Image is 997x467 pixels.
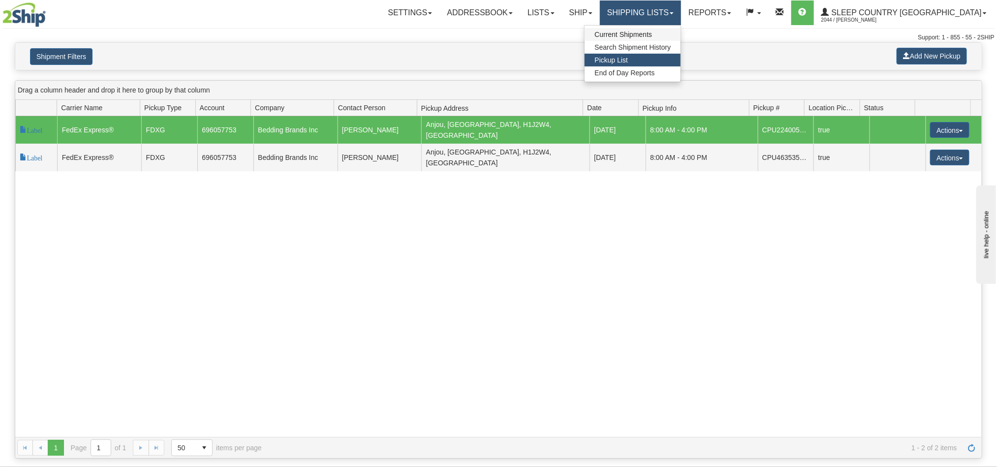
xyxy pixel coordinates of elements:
[758,144,814,171] td: CPU4635352680
[380,0,439,25] a: Settings
[200,103,225,113] span: Account
[930,150,969,165] button: Actions
[814,0,994,25] a: Sleep Country [GEOGRAPHIC_DATA] 2044 / [PERSON_NAME]
[253,144,338,171] td: Bedding Brands Inc
[587,103,602,113] span: Date
[758,116,814,144] td: CPU2240052680
[590,116,646,144] td: [DATE]
[753,103,780,113] span: Pickup #
[141,144,197,171] td: FDXG
[91,440,111,456] input: Page 1
[439,0,520,25] a: Addressbook
[20,154,42,161] a: Label
[171,439,262,456] span: items per page
[57,144,141,171] td: FedEx Express®
[594,56,628,64] span: Pickup List
[2,33,995,42] div: Support: 1 - 855 - 55 - 2SHIP
[562,0,600,25] a: Ship
[964,440,980,456] a: Refresh
[196,440,212,456] span: select
[594,43,671,51] span: Search Shipment History
[253,116,338,144] td: Bedding Brands Inc
[61,103,102,113] span: Carrier Name
[681,0,739,25] a: Reports
[585,41,681,54] a: Search Shipment History
[30,48,93,65] button: Shipment Filters
[71,439,126,456] span: Page of 1
[48,440,63,456] span: Page 1
[585,28,681,41] a: Current Shipments
[585,66,681,79] a: End of Day Reports
[197,144,253,171] td: 696057753
[20,126,42,134] a: Label
[2,2,46,27] img: logo2044.jpg
[897,48,967,64] button: Add New Pickup
[809,103,856,113] span: Location Pickup
[141,116,197,144] td: FDXG
[974,183,996,283] iframe: chat widget
[178,443,190,453] span: 50
[421,100,583,116] span: Pickup Address
[585,54,681,66] a: Pickup List
[864,103,884,113] span: Status
[590,144,646,171] td: [DATE]
[57,116,141,144] td: FedEx Express®
[255,103,284,113] span: Company
[520,0,561,25] a: Lists
[813,144,870,171] td: true
[829,8,982,17] span: Sleep Country [GEOGRAPHIC_DATA]
[276,444,957,452] span: 1 - 2 of 2 items
[421,116,590,144] td: Anjou, [GEOGRAPHIC_DATA], H1J2W4, [GEOGRAPHIC_DATA]
[338,116,422,144] td: [PERSON_NAME]
[338,144,422,171] td: [PERSON_NAME]
[171,439,213,456] span: Page sizes drop down
[643,100,749,116] span: Pickup Info
[338,103,386,113] span: Contact Person
[20,126,42,133] span: Label
[600,0,681,25] a: Shipping lists
[594,31,652,38] span: Current Shipments
[813,116,870,144] td: true
[930,122,969,138] button: Actions
[197,116,253,144] td: 696057753
[15,81,982,100] div: grid grouping header
[646,144,758,171] td: 8:00 AM - 4:00 PM
[144,103,182,113] span: Pickup Type
[821,15,895,25] span: 2044 / [PERSON_NAME]
[421,144,590,171] td: Anjou, [GEOGRAPHIC_DATA], H1J2W4, [GEOGRAPHIC_DATA]
[594,69,654,77] span: End of Day Reports
[646,116,758,144] td: 8:00 AM - 4:00 PM
[7,8,91,16] div: live help - online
